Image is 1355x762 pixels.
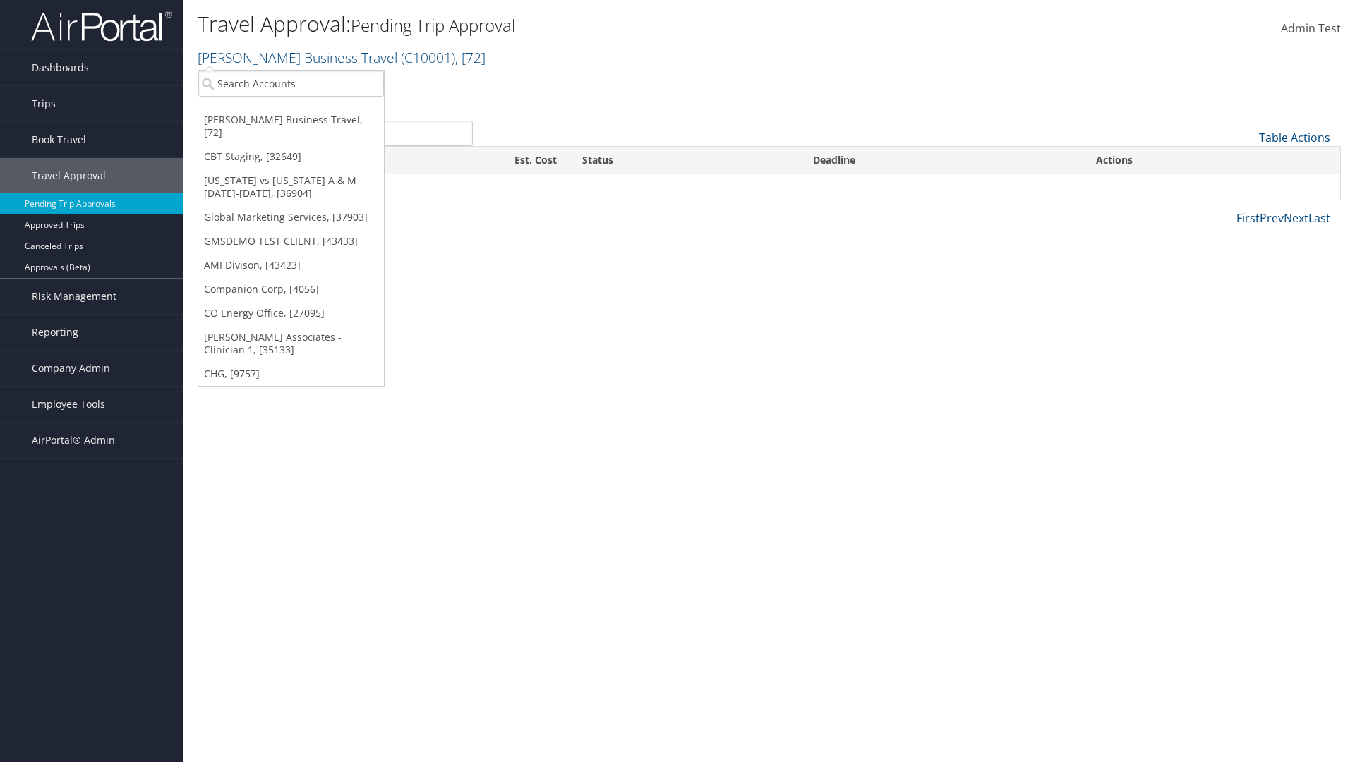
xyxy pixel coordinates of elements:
[32,158,106,193] span: Travel Approval
[198,169,384,205] a: [US_STATE] vs [US_STATE] A & M [DATE]-[DATE], [36904]
[32,387,105,422] span: Employee Tools
[32,351,110,386] span: Company Admin
[1281,20,1341,36] span: Admin Test
[1083,147,1340,174] th: Actions
[198,48,486,67] a: [PERSON_NAME] Business Travel
[32,86,56,121] span: Trips
[198,9,960,39] h1: Travel Approval:
[32,279,116,314] span: Risk Management
[1308,210,1330,226] a: Last
[198,108,384,145] a: [PERSON_NAME] Business Travel, [72]
[455,48,486,67] span: , [ 72 ]
[31,9,172,42] img: airportal-logo.png
[287,147,570,174] th: Est. Cost: activate to sort column ascending
[198,174,1340,200] td: No travel approvals pending
[198,205,384,229] a: Global Marketing Services, [37903]
[351,13,515,37] small: Pending Trip Approval
[32,423,115,458] span: AirPortal® Admin
[32,122,86,157] span: Book Travel
[1259,130,1330,145] a: Table Actions
[570,147,800,174] th: Status: activate to sort column ascending
[1260,210,1284,226] a: Prev
[198,229,384,253] a: GMSDEMO TEST CLIENT, [43433]
[32,50,89,85] span: Dashboards
[198,362,384,386] a: CHG, [9757]
[198,325,384,362] a: [PERSON_NAME] Associates - Clinician 1, [35133]
[1284,210,1308,226] a: Next
[32,315,78,350] span: Reporting
[401,48,455,67] span: ( C10001 )
[800,147,1083,174] th: Deadline: activate to sort column descending
[198,277,384,301] a: Companion Corp, [4056]
[198,301,384,325] a: CO Energy Office, [27095]
[198,71,384,97] input: Search Accounts
[1281,7,1341,51] a: Admin Test
[198,145,384,169] a: CBT Staging, [32649]
[198,74,960,92] p: Filter:
[198,253,384,277] a: AMI Divison, [43423]
[1236,210,1260,226] a: First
